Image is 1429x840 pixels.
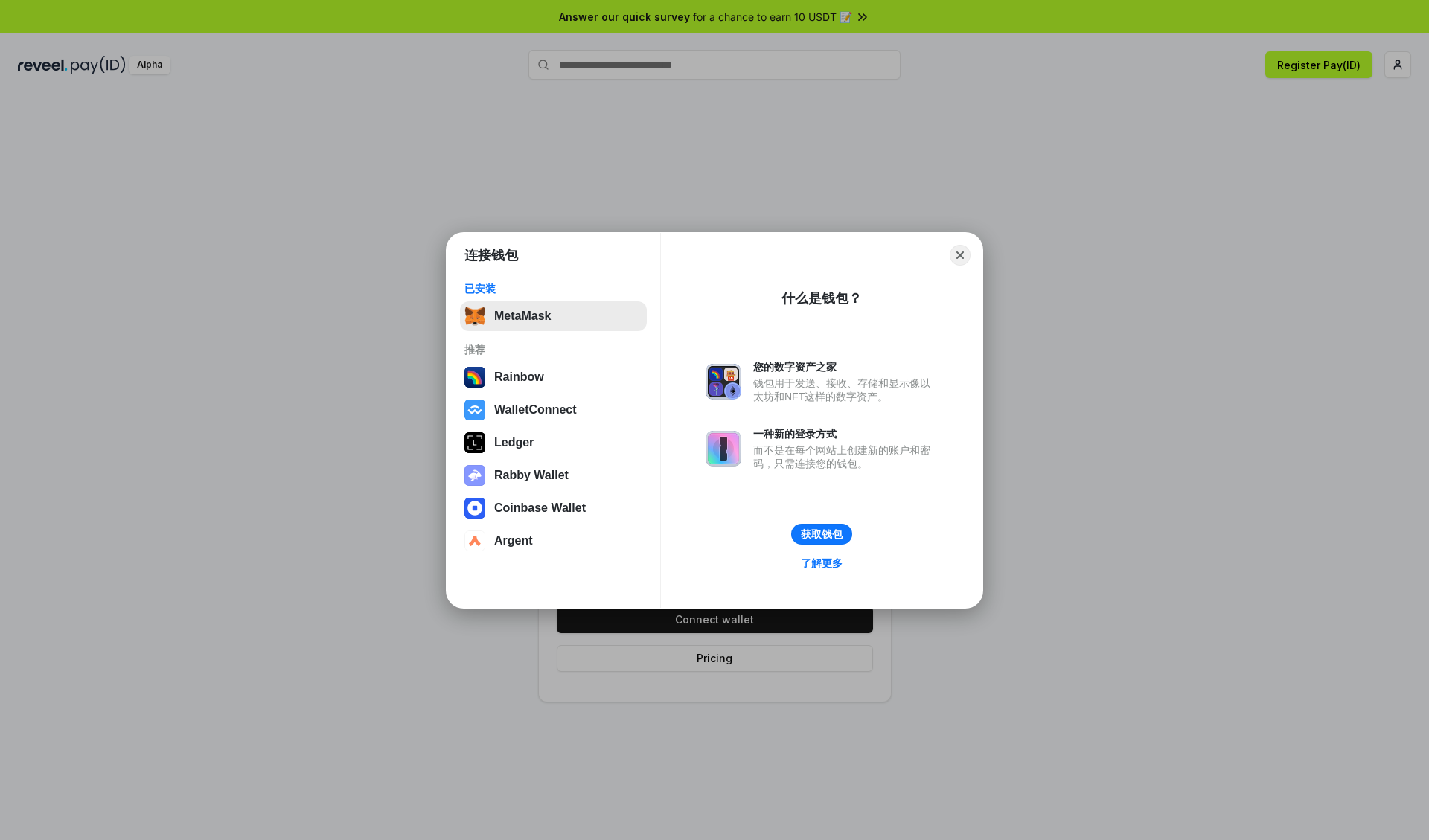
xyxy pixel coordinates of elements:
[460,493,647,523] button: Coinbase Wallet
[464,306,485,327] img: svg+xml,%3Csvg%20fill%3D%22none%22%20height%3D%2233%22%20viewBox%3D%220%200%2035%2033%22%20width%...
[464,400,485,420] img: svg+xml,%3Csvg%20width%3D%2228%22%20height%3D%2228%22%20viewBox%3D%220%200%2028%2028%22%20fill%3D...
[753,427,938,440] div: 一种新的登录方式
[494,310,551,323] div: MetaMask
[494,501,586,515] div: Coinbase Wallet
[801,557,843,570] div: 了解更多
[464,367,485,388] img: svg+xml,%3Csvg%20width%3D%22120%22%20height%3D%22120%22%20viewBox%3D%220%200%20120%20120%22%20fil...
[494,371,544,384] div: Rainbow
[464,530,485,551] img: svg+xml,%3Csvg%20width%3D%2228%22%20height%3D%2228%22%20viewBox%3D%220%200%2028%2028%22%20fill%3D...
[464,282,642,295] div: 已安装
[460,461,647,490] button: Rabby Wallet
[791,524,852,545] button: 获取钱包
[460,395,647,425] button: WalletConnect
[460,362,647,392] button: Rainbow
[464,465,485,486] img: svg+xml,%3Csvg%20xmlns%3D%22http%3A%2F%2Fwww.w3.org%2F2000%2Fsvg%22%20fill%3D%22none%22%20viewBox...
[494,436,534,449] div: Ledger
[494,534,533,548] div: Argent
[706,431,741,467] img: svg+xml,%3Csvg%20xmlns%3D%22http%3A%2F%2Fwww.w3.org%2F2000%2Fsvg%22%20fill%3D%22none%22%20viewBox...
[753,360,938,373] div: 您的数字资产之家
[460,428,647,458] button: Ledger
[464,432,485,453] img: svg+xml,%3Csvg%20xmlns%3D%22http%3A%2F%2Fwww.w3.org%2F2000%2Fsvg%22%20width%3D%2228%22%20height%3...
[950,245,971,266] button: Close
[494,469,569,482] div: Rabby Wallet
[464,498,485,519] img: svg+xml,%3Csvg%20width%3D%2228%22%20height%3D%2228%22%20viewBox%3D%220%200%2028%2028%22%20fill%3D...
[801,528,843,541] div: 获取钱包
[464,246,518,264] h1: 连接钱包
[781,289,862,307] div: 什么是钱包？
[460,526,647,556] button: Argent
[753,443,938,470] div: 而不是在每个网站上创建新的账户和密码，只需连接您的钱包。
[494,403,577,417] div: WalletConnect
[460,301,647,331] button: MetaMask
[706,364,741,400] img: svg+xml,%3Csvg%20xmlns%3D%22http%3A%2F%2Fwww.w3.org%2F2000%2Fsvg%22%20fill%3D%22none%22%20viewBox...
[753,376,938,403] div: 钱包用于发送、接收、存储和显示像以太坊和NFT这样的数字资产。
[464,343,642,356] div: 推荐
[792,554,851,573] a: 了解更多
